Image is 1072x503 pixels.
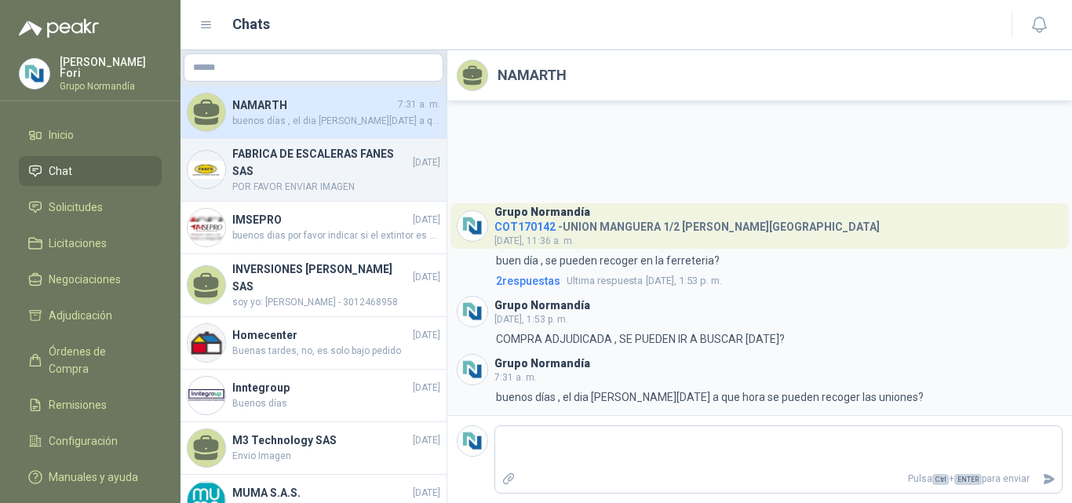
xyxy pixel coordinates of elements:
[413,155,440,170] span: [DATE]
[495,465,522,493] label: Adjuntar archivos
[567,273,643,289] span: Ultima respuesta
[232,449,440,464] span: Envio Imagen
[413,486,440,501] span: [DATE]
[413,328,440,343] span: [DATE]
[19,228,162,258] a: Licitaciones
[49,432,118,450] span: Configuración
[180,202,447,254] a: Company LogoIMSEPRO[DATE]buenos dias por favor indicar si el extintor es ABC o BC gracias
[232,396,440,411] span: Buenos días
[496,252,720,269] p: buen día , se pueden recoger en la ferreteria?
[19,301,162,330] a: Adjudicación
[494,221,556,233] span: COT170142
[60,82,162,91] p: Grupo Normandía
[413,270,440,285] span: [DATE]
[494,217,880,231] h4: - UNION MANGUERA 1/2 [PERSON_NAME][GEOGRAPHIC_DATA]
[188,209,225,246] img: Company Logo
[1036,465,1062,493] button: Enviar
[496,272,560,290] span: 2 respuesta s
[567,273,722,289] span: [DATE], 1:53 p. m.
[19,19,99,38] img: Logo peakr
[49,271,121,288] span: Negociaciones
[19,426,162,456] a: Configuración
[494,359,590,368] h3: Grupo Normandía
[180,370,447,422] a: Company LogoInntegroup[DATE]Buenos días
[232,484,410,501] h4: MUMA S.A.S.
[493,272,1063,290] a: 2respuestasUltima respuesta[DATE], 1:53 p. m.
[19,264,162,294] a: Negociaciones
[232,13,270,35] h1: Chats
[49,468,138,486] span: Manuales y ayuda
[19,120,162,150] a: Inicio
[49,126,74,144] span: Inicio
[496,330,785,348] p: COMPRA ADJUDICADA , SE PUEDEN IR A BUSCAR [DATE]?
[49,307,112,324] span: Adjudicación
[498,64,567,86] h2: NAMARTH
[494,208,590,217] h3: Grupo Normandía
[180,317,447,370] a: Company LogoHomecenter[DATE]Buenas tardes, no, es solo bajo pedido
[19,462,162,492] a: Manuales y ayuda
[458,297,487,326] img: Company Logo
[19,390,162,420] a: Remisiones
[60,56,162,78] p: [PERSON_NAME] Fori
[232,295,440,310] span: soy yo: [PERSON_NAME] - 3012468958
[232,261,410,295] h4: INVERSIONES [PERSON_NAME] SAS
[413,213,440,228] span: [DATE]
[496,388,924,406] p: buenos días , el dia [PERSON_NAME][DATE] a que hora se pueden recoger las uniones?
[19,156,162,186] a: Chat
[188,377,225,414] img: Company Logo
[413,433,440,448] span: [DATE]
[232,211,410,228] h4: IMSEPRO
[458,355,487,385] img: Company Logo
[232,432,410,449] h4: M3 Technology SAS
[458,426,487,456] img: Company Logo
[180,139,447,202] a: Company LogoFABRICA DE ESCALERAS FANES SAS[DATE]POR FAVOR ENVIAR IMAGEN
[19,192,162,222] a: Solicitudes
[398,97,440,112] span: 7:31 a. m.
[188,324,225,362] img: Company Logo
[232,180,440,195] span: POR FAVOR ENVIAR IMAGEN
[232,114,440,129] span: buenos días , el dia [PERSON_NAME][DATE] a que hora se pueden recoger las uniones?
[494,372,537,383] span: 7:31 a. m.
[49,235,107,252] span: Licitaciones
[180,86,447,139] a: NAMARTH7:31 a. m.buenos días , el dia [PERSON_NAME][DATE] a que hora se pueden recoger las uniones?
[19,337,162,384] a: Órdenes de Compra
[522,465,1037,493] p: Pulsa + para enviar
[188,151,225,188] img: Company Logo
[458,211,487,241] img: Company Logo
[20,59,49,89] img: Company Logo
[232,326,410,344] h4: Homecenter
[494,235,574,246] span: [DATE], 11:36 a. m.
[232,228,440,243] span: buenos dias por favor indicar si el extintor es ABC o BC gracias
[49,199,103,216] span: Solicitudes
[180,254,447,317] a: INVERSIONES [PERSON_NAME] SAS[DATE]soy yo: [PERSON_NAME] - 3012468958
[180,422,447,475] a: M3 Technology SAS[DATE]Envio Imagen
[232,379,410,396] h4: Inntegroup
[932,474,949,485] span: Ctrl
[49,162,72,180] span: Chat
[49,343,147,377] span: Órdenes de Compra
[494,301,590,310] h3: Grupo Normandía
[494,314,568,325] span: [DATE], 1:53 p. m.
[232,145,410,180] h4: FABRICA DE ESCALERAS FANES SAS
[954,474,982,485] span: ENTER
[413,381,440,395] span: [DATE]
[232,344,440,359] span: Buenas tardes, no, es solo bajo pedido
[49,396,107,414] span: Remisiones
[232,97,395,114] h4: NAMARTH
